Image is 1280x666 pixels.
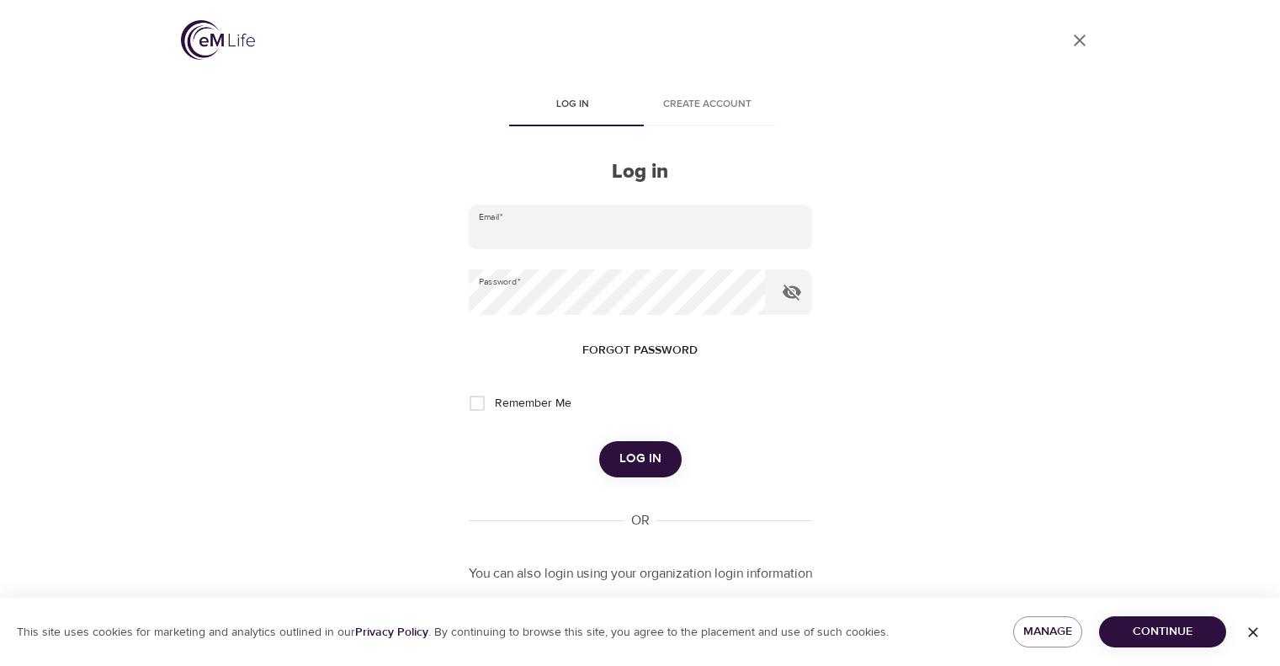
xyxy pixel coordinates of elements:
a: Privacy Policy [355,625,428,640]
span: Log in [516,96,630,114]
h2: Log in [469,160,812,184]
span: Create account [651,96,765,114]
span: Remember Me [495,395,571,413]
button: Forgot password [576,335,704,366]
span: Manage [1027,621,1070,642]
img: logo [181,20,255,60]
div: disabled tabs example [469,86,812,126]
span: Continue [1113,621,1213,642]
p: You can also login using your organization login information [469,564,812,583]
span: Forgot password [582,340,698,361]
a: close [1060,20,1100,61]
button: Manage [1013,616,1083,647]
button: Continue [1099,616,1226,647]
button: Log in [599,441,682,477]
div: OR [624,511,656,530]
span: Log in [619,448,661,470]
